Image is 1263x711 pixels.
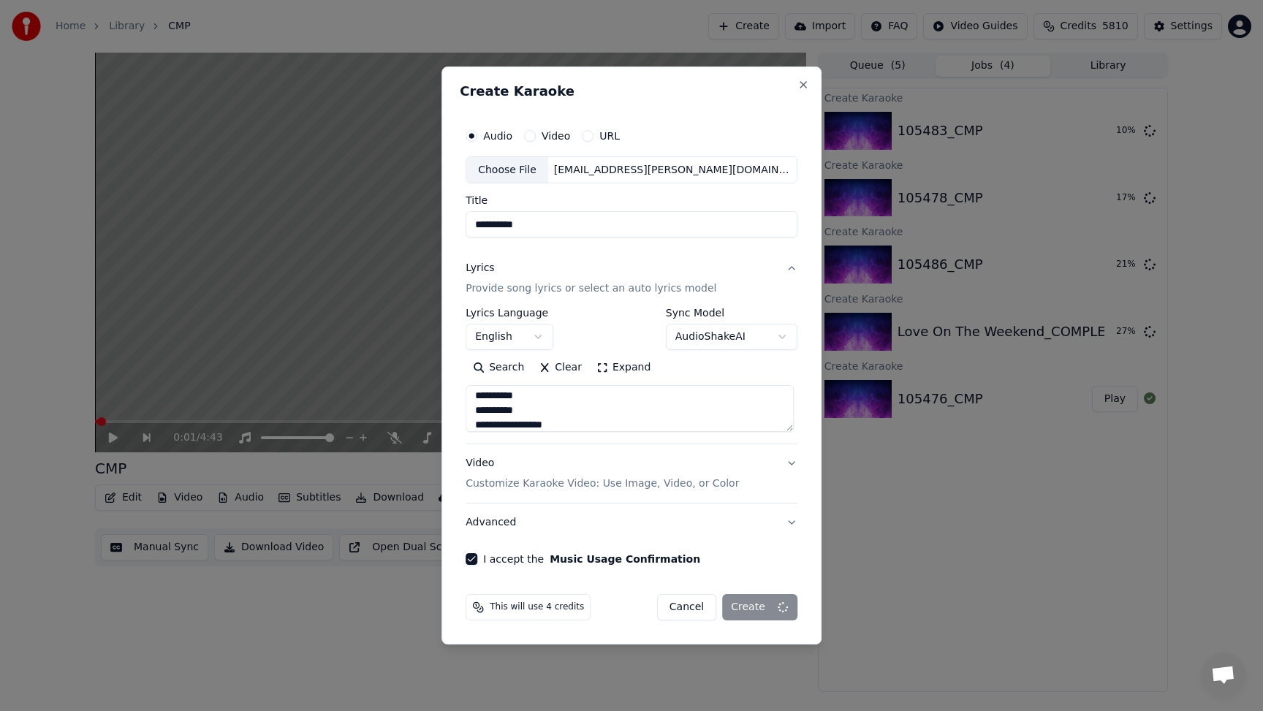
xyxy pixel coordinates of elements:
button: Clear [531,357,589,380]
button: Cancel [657,594,716,620]
button: LyricsProvide song lyrics or select an auto lyrics model [466,250,797,308]
div: Choose File [466,157,548,183]
label: Title [466,196,797,206]
label: Sync Model [666,308,797,319]
span: This will use 4 credits [490,601,584,613]
div: Video [466,457,739,492]
p: Customize Karaoke Video: Use Image, Video, or Color [466,476,739,491]
label: URL [599,131,620,141]
button: Advanced [466,503,797,541]
h2: Create Karaoke [460,85,803,98]
button: Expand [589,357,658,380]
label: I accept the [483,554,700,564]
button: Search [466,357,531,380]
div: [EMAIL_ADDRESS][PERSON_NAME][DOMAIN_NAME]/Shared drives/Sing King G Drive/Filemaker/CPT_Tracks/Ne... [548,163,797,178]
p: Provide song lyrics or select an auto lyrics model [466,282,716,297]
label: Video [542,131,570,141]
div: LyricsProvide song lyrics or select an auto lyrics model [466,308,797,444]
button: VideoCustomize Karaoke Video: Use Image, Video, or Color [466,445,797,503]
label: Audio [483,131,512,141]
div: Lyrics [466,262,494,276]
label: Lyrics Language [466,308,553,319]
button: I accept the [550,554,700,564]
